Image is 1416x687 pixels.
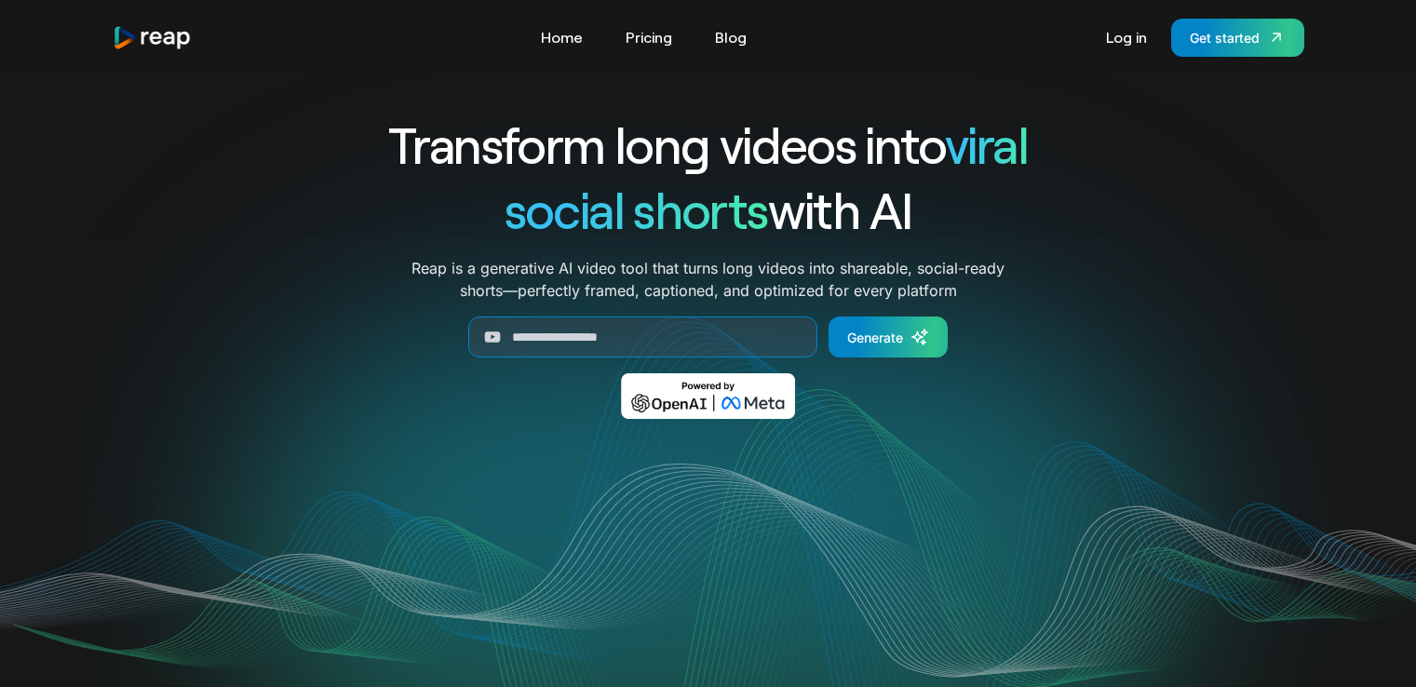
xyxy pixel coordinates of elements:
div: Get started [1190,28,1260,47]
p: Reap is a generative AI video tool that turns long videos into shareable, social-ready shorts—per... [411,257,1005,302]
span: social shorts [505,179,768,239]
span: viral [945,114,1028,174]
a: Pricing [616,22,681,52]
form: Generate Form [321,317,1096,357]
h1: Transform long videos into [321,112,1096,177]
a: Generate [829,317,948,357]
a: Get started [1171,19,1304,57]
img: reap logo [113,25,193,50]
h1: with AI [321,177,1096,242]
img: Powered by OpenAI & Meta [621,373,795,419]
a: Log in [1097,22,1156,52]
a: Home [532,22,592,52]
a: Blog [706,22,756,52]
div: Generate [847,328,903,347]
a: home [113,25,193,50]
